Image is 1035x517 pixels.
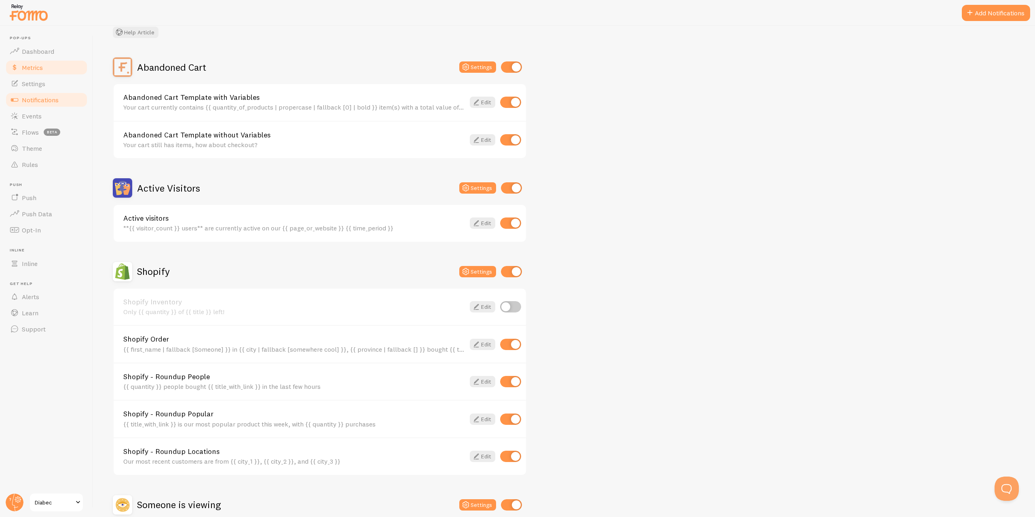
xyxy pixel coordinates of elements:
[5,156,88,173] a: Rules
[123,141,465,148] div: Your cart still has items, how about checkout?
[22,47,54,55] span: Dashboard
[22,112,42,120] span: Events
[459,61,496,73] button: Settings
[123,298,465,306] a: Shopify Inventory
[5,43,88,59] a: Dashboard
[5,76,88,92] a: Settings
[123,448,465,455] a: Shopify - Roundup Locations
[470,134,495,146] a: Edit
[22,128,39,136] span: Flows
[22,293,39,301] span: Alerts
[5,222,88,238] a: Opt-In
[123,373,465,380] a: Shopify - Roundup People
[995,477,1019,501] iframe: Help Scout Beacon - Open
[470,414,495,425] a: Edit
[123,336,465,343] a: Shopify Order
[22,309,38,317] span: Learn
[29,493,84,512] a: Diabec
[459,499,496,511] button: Settings
[137,182,200,194] h2: Active Visitors
[123,346,465,353] div: {{ first_name | fallback [Someone] }} in {{ city | fallback [somewhere cool] }}, {{ province | fa...
[470,376,495,387] a: Edit
[470,339,495,350] a: Edit
[22,160,38,169] span: Rules
[5,206,88,222] a: Push Data
[123,383,465,390] div: {{ quantity }} people bought {{ title_with_link }} in the last few hours
[470,217,495,229] a: Edit
[35,498,73,507] span: Diabec
[10,182,88,188] span: Push
[10,281,88,287] span: Get Help
[123,94,465,101] a: Abandoned Cart Template with Variables
[8,2,49,23] img: fomo-relay-logo-orange.svg
[22,144,42,152] span: Theme
[22,260,38,268] span: Inline
[113,57,132,77] img: Abandoned Cart
[123,420,465,428] div: {{ title_with_link }} is our most popular product this week, with {{ quantity }} purchases
[22,194,36,202] span: Push
[137,61,206,74] h2: Abandoned Cart
[459,182,496,194] button: Settings
[5,190,88,206] a: Push
[10,36,88,41] span: Pop-ups
[137,498,221,511] h2: Someone is viewing
[5,321,88,337] a: Support
[5,305,88,321] a: Learn
[22,226,41,234] span: Opt-In
[22,80,45,88] span: Settings
[470,97,495,108] a: Edit
[5,92,88,108] a: Notifications
[113,27,158,38] button: Help Article
[10,248,88,253] span: Inline
[123,215,465,222] a: Active visitors
[5,140,88,156] a: Theme
[470,301,495,312] a: Edit
[470,451,495,462] a: Edit
[123,131,465,139] a: Abandoned Cart Template without Variables
[5,255,88,272] a: Inline
[123,410,465,418] a: Shopify - Roundup Popular
[123,458,465,465] div: Our most recent customers are from {{ city_1 }}, {{ city_2 }}, and {{ city_3 }}
[123,224,465,232] div: **{{ visitor_count }} users** are currently active on our {{ page_or_website }} {{ time_period }}
[22,210,52,218] span: Push Data
[113,178,132,198] img: Active Visitors
[5,289,88,305] a: Alerts
[113,262,132,281] img: Shopify
[459,266,496,277] button: Settings
[44,129,60,136] span: beta
[137,265,170,278] h2: Shopify
[5,108,88,124] a: Events
[22,96,59,104] span: Notifications
[22,63,43,72] span: Metrics
[5,59,88,76] a: Metrics
[5,124,88,140] a: Flows beta
[113,495,132,515] img: Someone is viewing
[123,308,465,315] div: Only {{ quantity }} of {{ title }} left!
[22,325,46,333] span: Support
[123,103,465,111] div: Your cart currently contains {{ quantity_of_products | propercase | fallback [0] | bold }} item(s...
